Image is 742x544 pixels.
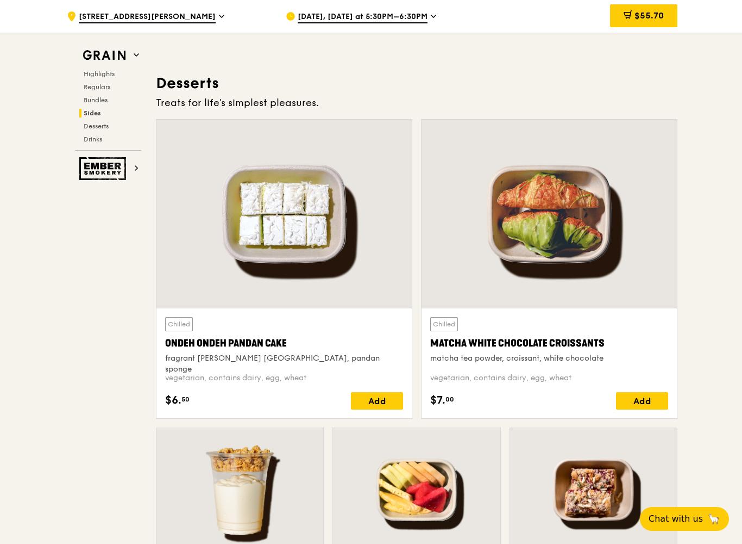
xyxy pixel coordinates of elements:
[84,70,115,78] span: Highlights
[649,512,703,526] span: Chat with us
[84,122,109,130] span: Desserts
[84,83,110,91] span: Regulars
[430,392,445,409] span: $7.
[84,109,101,117] span: Sides
[79,11,216,23] span: [STREET_ADDRESS][PERSON_NAME]
[165,336,403,351] div: Ondeh Ondeh Pandan Cake
[84,135,102,143] span: Drinks
[79,46,129,65] img: Grain web logo
[430,353,668,364] div: matcha tea powder, croissant, white chocolate
[430,336,668,351] div: Matcha White Chocolate Croissants
[430,317,458,331] div: Chilled
[445,395,454,404] span: 00
[165,392,181,409] span: $6.
[430,373,668,384] div: vegetarian, contains dairy, egg, wheat
[79,157,129,180] img: Ember Smokery web logo
[181,395,190,404] span: 50
[298,11,427,23] span: [DATE], [DATE] at 5:30PM–6:30PM
[165,353,403,375] div: fragrant [PERSON_NAME] [GEOGRAPHIC_DATA], pandan sponge
[640,507,729,531] button: Chat with us🦙
[156,95,677,110] div: Treats for life's simplest pleasures.
[84,96,108,104] span: Bundles
[707,512,720,526] span: 🦙
[156,73,677,93] h3: Desserts
[165,317,193,331] div: Chilled
[616,392,668,410] div: Add
[165,373,403,384] div: vegetarian, contains dairy, egg, wheat
[634,10,664,21] span: $55.70
[351,392,403,410] div: Add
